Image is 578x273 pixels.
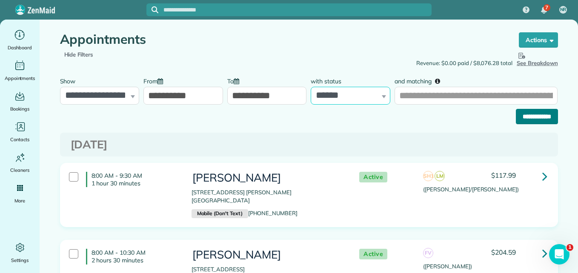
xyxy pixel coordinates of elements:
[423,248,433,258] span: FV
[416,59,512,68] span: Revenue: $0.00 paid / $8,076.28 total
[10,135,29,144] span: Contacts
[3,89,36,113] a: Bookings
[545,4,548,11] span: 7
[64,51,94,59] span: Hide Filters
[423,263,472,270] span: ([PERSON_NAME])
[143,73,167,88] label: From
[86,172,179,187] h4: 8:00 AM - 9:30 AM
[86,249,179,264] h4: 8:00 AM - 10:30 AM
[192,172,342,184] h3: [PERSON_NAME]
[10,105,30,113] span: Bookings
[227,73,243,88] label: To
[423,171,433,181] span: SH1
[517,51,558,68] button: See Breakdown
[192,210,298,216] a: Mobile (Don't Text)[PHONE_NUMBER]
[92,179,179,187] p: 1 hour 30 minutes
[8,43,32,52] span: Dashboard
[491,248,516,256] span: $204.59
[567,244,573,251] span: 1
[359,249,387,259] span: Active
[3,120,36,144] a: Contacts
[435,171,445,181] span: LM
[14,196,25,205] span: More
[359,172,387,182] span: Active
[60,32,503,46] h1: Appointments
[549,244,569,264] iframe: Intercom live chat
[10,166,29,174] span: Cleaners
[3,241,36,264] a: Settings
[152,6,158,13] svg: Focus search
[535,1,553,20] div: 7 unread notifications
[423,186,519,193] span: ([PERSON_NAME]/[PERSON_NAME])
[5,74,35,82] span: Appointments
[491,171,516,179] span: $117.99
[64,51,94,58] a: Hide Filters
[92,256,179,264] p: 2 hours 30 minutes
[11,256,29,264] span: Settings
[71,139,547,151] h3: [DATE]
[3,28,36,52] a: Dashboard
[192,209,248,219] small: Mobile (Don't Text)
[192,188,342,205] p: [STREET_ADDRESS] [PERSON_NAME][GEOGRAPHIC_DATA]
[519,32,558,48] button: Actions
[517,51,558,66] span: See Breakdown
[192,249,342,261] h3: [PERSON_NAME]
[3,151,36,174] a: Cleaners
[560,6,567,13] span: NR
[395,73,446,88] label: and matching
[3,59,36,82] a: Appointments
[146,6,158,13] button: Focus search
